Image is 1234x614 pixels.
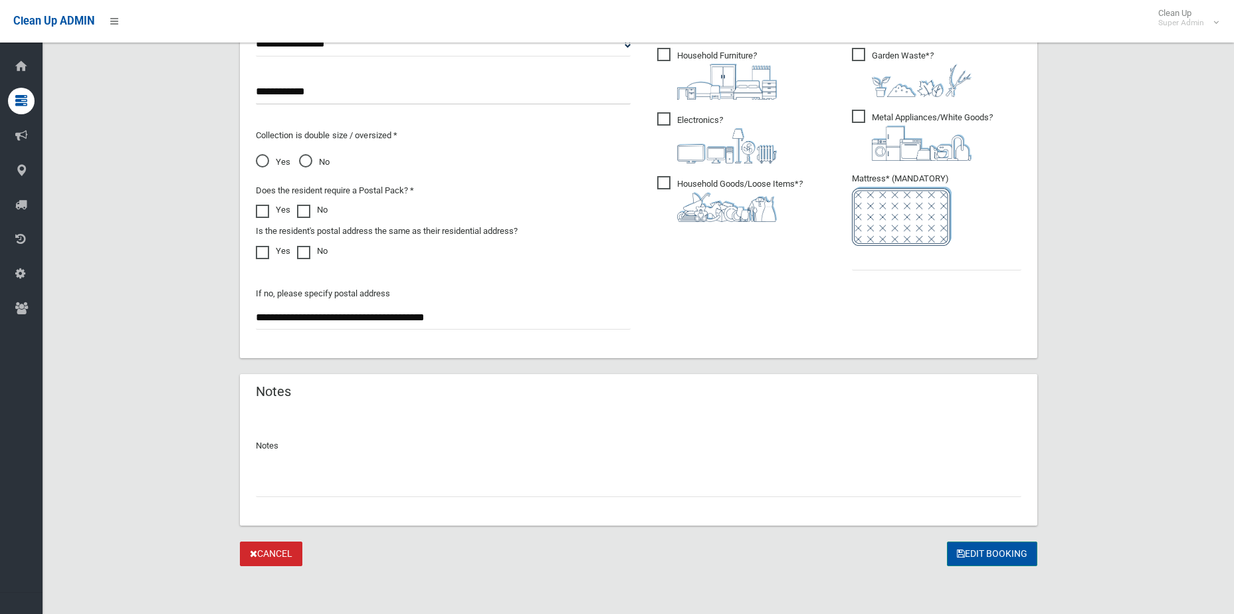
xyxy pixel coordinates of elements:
span: Metal Appliances/White Goods [852,110,993,161]
img: 36c1b0289cb1767239cdd3de9e694f19.png [872,126,972,161]
span: Clean Up [1152,8,1217,28]
img: b13cc3517677393f34c0a387616ef184.png [677,192,777,222]
img: aa9efdbe659d29b613fca23ba79d85cb.png [677,64,777,100]
span: Electronics [657,112,777,163]
i: ? [677,115,777,163]
i: ? [677,179,803,222]
label: If no, please specify postal address [256,286,390,302]
img: 394712a680b73dbc3d2a6a3a7ffe5a07.png [677,128,777,163]
p: Notes [256,438,1021,454]
span: Garden Waste* [852,48,972,97]
label: Yes [256,202,290,218]
label: Is the resident's postal address the same as their residential address? [256,223,518,239]
span: Household Goods/Loose Items* [657,176,803,222]
i: ? [872,112,993,161]
span: Household Furniture [657,48,777,100]
i: ? [677,51,777,100]
img: 4fd8a5c772b2c999c83690221e5242e0.png [872,64,972,97]
i: ? [872,51,972,97]
span: Clean Up ADMIN [13,15,94,27]
p: Collection is double size / oversized * [256,128,631,144]
header: Notes [240,379,307,405]
label: No [297,202,328,218]
img: e7408bece873d2c1783593a074e5cb2f.png [852,187,952,246]
small: Super Admin [1158,18,1204,28]
button: Edit Booking [947,542,1037,566]
label: No [297,243,328,259]
span: Yes [256,154,290,170]
span: No [299,154,330,170]
a: Cancel [240,542,302,566]
span: Mattress* (MANDATORY) [852,173,1021,246]
label: Yes [256,243,290,259]
label: Does the resident require a Postal Pack? * [256,183,414,199]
